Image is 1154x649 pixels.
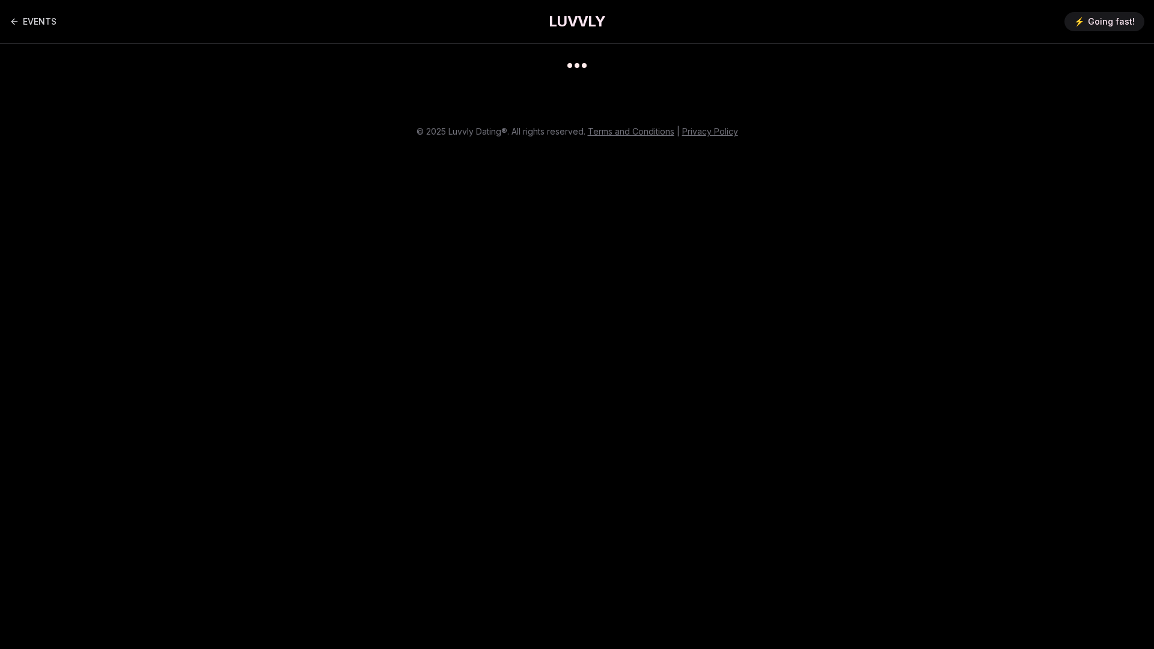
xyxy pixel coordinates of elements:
[677,126,680,136] span: |
[10,10,56,34] a: Back to events
[682,126,738,136] a: Privacy Policy
[549,12,605,31] a: LUVVLY
[588,126,674,136] a: Terms and Conditions
[1088,16,1135,28] span: Going fast!
[1074,16,1084,28] span: ⚡️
